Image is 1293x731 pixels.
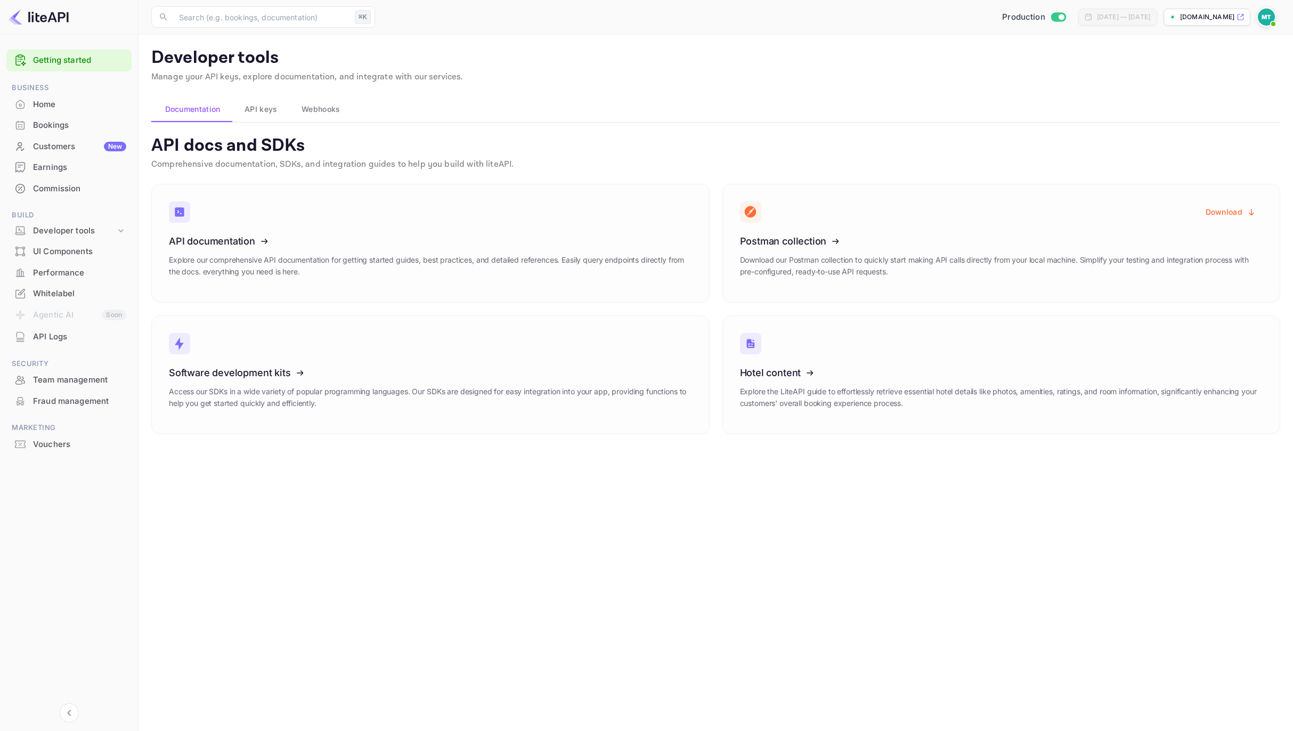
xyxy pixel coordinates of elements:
[6,263,132,282] a: Performance
[6,209,132,221] span: Build
[6,263,132,283] div: Performance
[151,47,1280,69] p: Developer tools
[6,370,132,391] div: Team management
[169,386,692,409] p: Access our SDKs in a wide variety of popular programming languages. Our SDKs are designed for eas...
[151,96,1280,122] div: account-settings tabs
[6,157,132,177] a: Earnings
[173,6,351,28] input: Search (e.g. bookings, documentation)
[6,94,132,115] div: Home
[6,358,132,370] span: Security
[740,367,1263,378] h3: Hotel content
[6,370,132,389] a: Team management
[169,367,692,378] h3: Software development kits
[6,136,132,157] div: CustomersNew
[998,11,1070,23] div: Switch to Sandbox mode
[33,267,126,279] div: Performance
[6,434,132,455] div: Vouchers
[1180,12,1234,22] p: [DOMAIN_NAME]
[6,422,132,434] span: Marketing
[6,82,132,94] span: Business
[9,9,69,26] img: LiteAPI logo
[33,141,126,153] div: Customers
[151,315,710,434] a: Software development kitsAccess our SDKs in a wide variety of popular programming languages. Our ...
[302,103,340,116] span: Webhooks
[151,184,710,303] a: API documentationExplore our comprehensive API documentation for getting started guides, best pra...
[1258,9,1275,26] img: Marcin Teodoru
[740,254,1263,278] p: Download our Postman collection to quickly start making API calls directly from your local machin...
[151,71,1280,84] p: Manage your API keys, explore documentation, and integrate with our services.
[6,283,132,304] div: Whitelabel
[1002,11,1045,23] span: Production
[33,331,126,343] div: API Logs
[6,178,132,199] div: Commission
[740,386,1263,409] p: Explore the LiteAPI guide to effortlessly retrieve essential hotel details like photos, amenities...
[1097,12,1150,22] div: [DATE] — [DATE]
[6,115,132,135] a: Bookings
[151,135,1280,157] p: API docs and SDKs
[6,50,132,71] div: Getting started
[6,391,132,411] a: Fraud management
[33,374,126,386] div: Team management
[6,283,132,303] a: Whitelabel
[6,136,132,156] a: CustomersNew
[33,119,126,132] div: Bookings
[6,115,132,136] div: Bookings
[6,222,132,240] div: Developer tools
[33,183,126,195] div: Commission
[165,103,221,116] span: Documentation
[6,241,132,262] div: UI Components
[33,99,126,111] div: Home
[740,235,1263,247] h3: Postman collection
[1199,202,1263,223] button: Download
[33,246,126,258] div: UI Components
[355,10,371,24] div: ⌘K
[33,395,126,408] div: Fraud management
[6,391,132,412] div: Fraud management
[6,327,132,347] div: API Logs
[6,434,132,454] a: Vouchers
[169,235,692,247] h3: API documentation
[6,178,132,198] a: Commission
[6,94,132,114] a: Home
[245,103,277,116] span: API keys
[33,438,126,451] div: Vouchers
[33,161,126,174] div: Earnings
[722,315,1281,434] a: Hotel contentExplore the LiteAPI guide to effortlessly retrieve essential hotel details like phot...
[60,703,79,722] button: Collapse navigation
[6,327,132,346] a: API Logs
[6,157,132,178] div: Earnings
[151,158,1280,171] p: Comprehensive documentation, SDKs, and integration guides to help you build with liteAPI.
[33,288,126,300] div: Whitelabel
[33,54,126,67] a: Getting started
[169,254,692,278] p: Explore our comprehensive API documentation for getting started guides, best practices, and detai...
[104,142,126,151] div: New
[33,225,116,237] div: Developer tools
[6,241,132,261] a: UI Components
